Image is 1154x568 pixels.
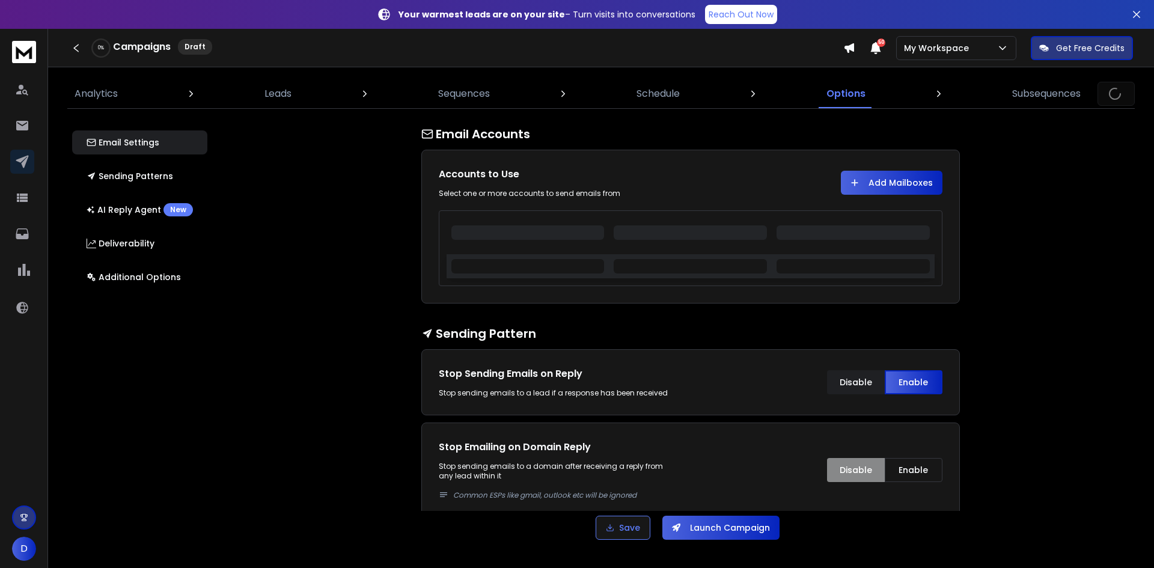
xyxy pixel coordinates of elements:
[885,458,942,482] button: Enable
[819,79,873,108] a: Options
[72,198,207,222] button: AI Reply AgentNew
[72,130,207,154] button: Email Settings
[87,170,173,182] p: Sending Patterns
[12,537,36,561] button: D
[72,265,207,289] button: Additional Options
[12,41,36,63] img: logo
[163,203,193,216] div: New
[98,44,104,52] p: 0 %
[439,388,679,398] div: Stop sending emails to a lead if a response has been received
[257,79,299,108] a: Leads
[1031,36,1133,60] button: Get Free Credits
[178,39,212,55] div: Draft
[439,167,679,182] h1: Accounts to Use
[398,8,695,20] p: – Turn visits into conversations
[885,370,942,394] button: Enable
[439,462,679,500] p: Stop sending emails to a domain after receiving a reply from any lead within it
[431,79,497,108] a: Sequences
[904,42,974,54] p: My Workspace
[877,38,885,47] span: 50
[453,490,679,500] p: Common ESPs like gmail, outlook etc will be ignored
[629,79,687,108] a: Schedule
[439,367,679,381] h1: Stop Sending Emails on Reply
[826,87,865,101] p: Options
[67,79,125,108] a: Analytics
[87,271,181,283] p: Additional Options
[827,458,885,482] button: Disable
[72,164,207,188] button: Sending Patterns
[709,8,774,20] p: Reach Out Now
[827,370,885,394] button: Disable
[1012,87,1081,101] p: Subsequences
[398,8,565,20] strong: Your warmest leads are on your site
[705,5,777,24] a: Reach Out Now
[87,203,193,216] p: AI Reply Agent
[75,87,118,101] p: Analytics
[1005,79,1088,108] a: Subsequences
[438,87,490,101] p: Sequences
[439,440,679,454] h1: Stop Emailing on Domain Reply
[662,516,780,540] button: Launch Campaign
[113,40,171,54] h1: Campaigns
[637,87,680,101] p: Schedule
[421,325,960,342] h1: Sending Pattern
[264,87,292,101] p: Leads
[421,126,960,142] h1: Email Accounts
[439,189,679,198] div: Select one or more accounts to send emails from
[841,171,942,195] button: Add Mailboxes
[87,136,159,148] p: Email Settings
[87,237,154,249] p: Deliverability
[596,516,650,540] button: Save
[72,231,207,255] button: Deliverability
[1056,42,1125,54] p: Get Free Credits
